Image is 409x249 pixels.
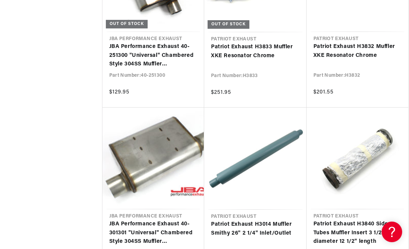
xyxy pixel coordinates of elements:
a: JBA Performance Exhaust 40-251300 "Universal" Chambered Style 304SS Muffler 13"x9.75"x4" 2.5" Inl... [109,42,198,69]
a: Patriot Exhaust H3840 Side Tubes Muffler Insert 3 1/2" diameter 12 1/2" length [313,220,402,246]
a: Patriot Exhaust H3833 Muffler XKE Resonator Chrome [211,43,300,60]
a: Patriot Exhaust H3014 Muffler Smithy 26" 2 1/4" Inlet/Outlet [211,220,300,238]
a: Patriot Exhaust H3832 Muffler XKE Resonator Chrome [313,42,402,60]
a: JBA Performance Exhaust 40-301301 "Universal" Chambered Style 304SS Muffler 13"x9.75"x4" 3" Inlet... [109,220,198,246]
